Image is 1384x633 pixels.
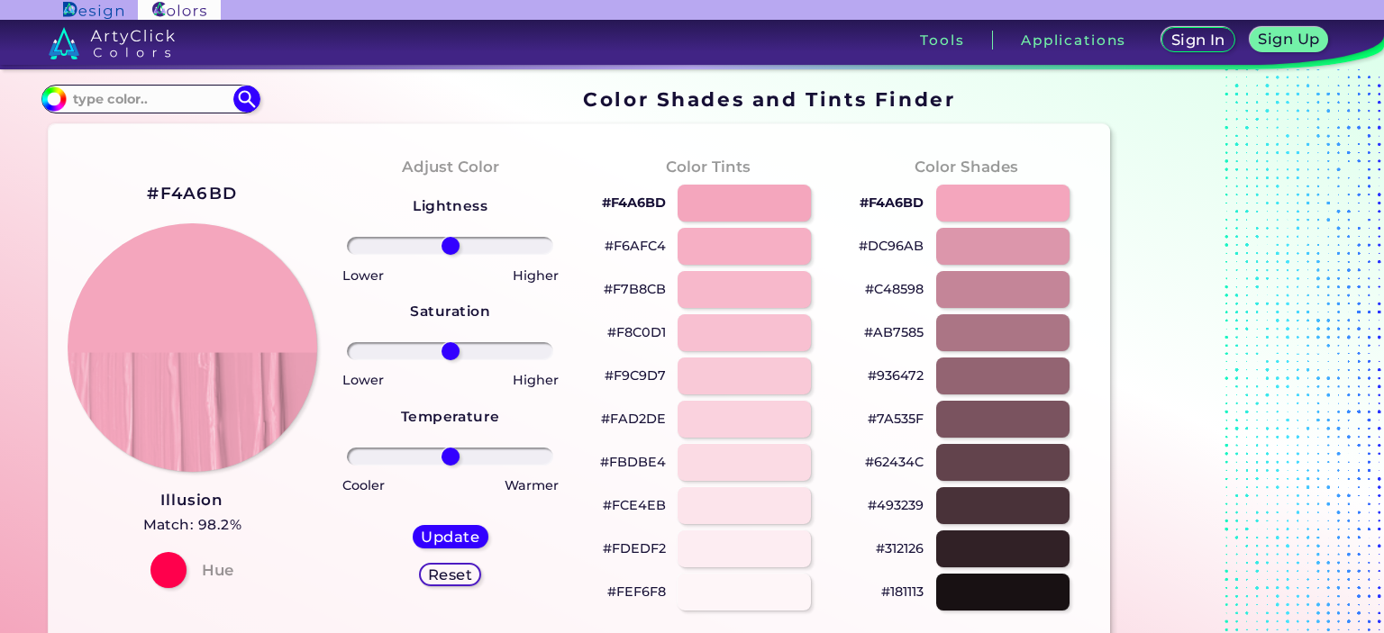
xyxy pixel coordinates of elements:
img: paint_stamp_2_half.png [68,223,316,472]
img: logo_artyclick_colors_white.svg [49,27,176,59]
input: type color.. [67,87,234,112]
h4: Adjust Color [402,154,499,180]
p: #181113 [881,581,924,602]
p: #FEF6F8 [607,581,666,602]
a: Sign Up [1250,27,1329,52]
h3: Illusion [143,490,242,511]
p: #FCE4EB [603,494,666,516]
p: #493239 [868,494,924,516]
p: #62434C [865,451,924,473]
p: #F6AFC4 [605,235,666,257]
h2: #F4A6BD [147,182,237,205]
h4: Color Tints [666,154,751,180]
h5: Reset [428,567,472,582]
h5: Match: 98.2% [143,513,242,537]
p: #936472 [868,365,924,386]
p: #C48598 [865,278,924,300]
p: Lower [342,369,384,391]
p: Lower [342,265,384,286]
h1: Color Shades and Tints Finder [583,86,955,113]
h5: Update [421,529,479,544]
a: Sign In [1161,27,1235,52]
h4: Color Shades [915,154,1018,180]
p: #F8C0D1 [607,321,666,343]
p: #F7B8CB [604,278,666,300]
p: Higher [513,265,559,286]
strong: Temperature [401,408,500,425]
p: #FDEDF2 [603,538,666,559]
h5: Sign Up [1258,32,1319,46]
img: ArtyClick Design logo [63,2,123,19]
p: Cooler [342,475,385,496]
h3: Applications [1021,33,1126,47]
img: icon search [233,86,260,113]
strong: Saturation [410,303,490,320]
p: #312126 [876,538,924,559]
h4: Hue [202,557,233,583]
p: #F9C9D7 [605,365,666,386]
p: #AB7585 [864,321,924,343]
p: Higher [513,369,559,391]
p: #FBDBE4 [600,451,666,473]
p: #F4A6BD [860,192,924,213]
a: Illusion Match: 98.2% [143,486,242,538]
p: #DC96AB [859,235,924,257]
h5: Sign In [1171,32,1225,47]
p: #7A535F [868,408,924,430]
h3: Tools [920,33,964,47]
p: Warmer [505,475,559,496]
p: #F4A6BD [602,192,666,213]
strong: Lightness [413,197,487,214]
p: #FAD2DE [601,408,666,430]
